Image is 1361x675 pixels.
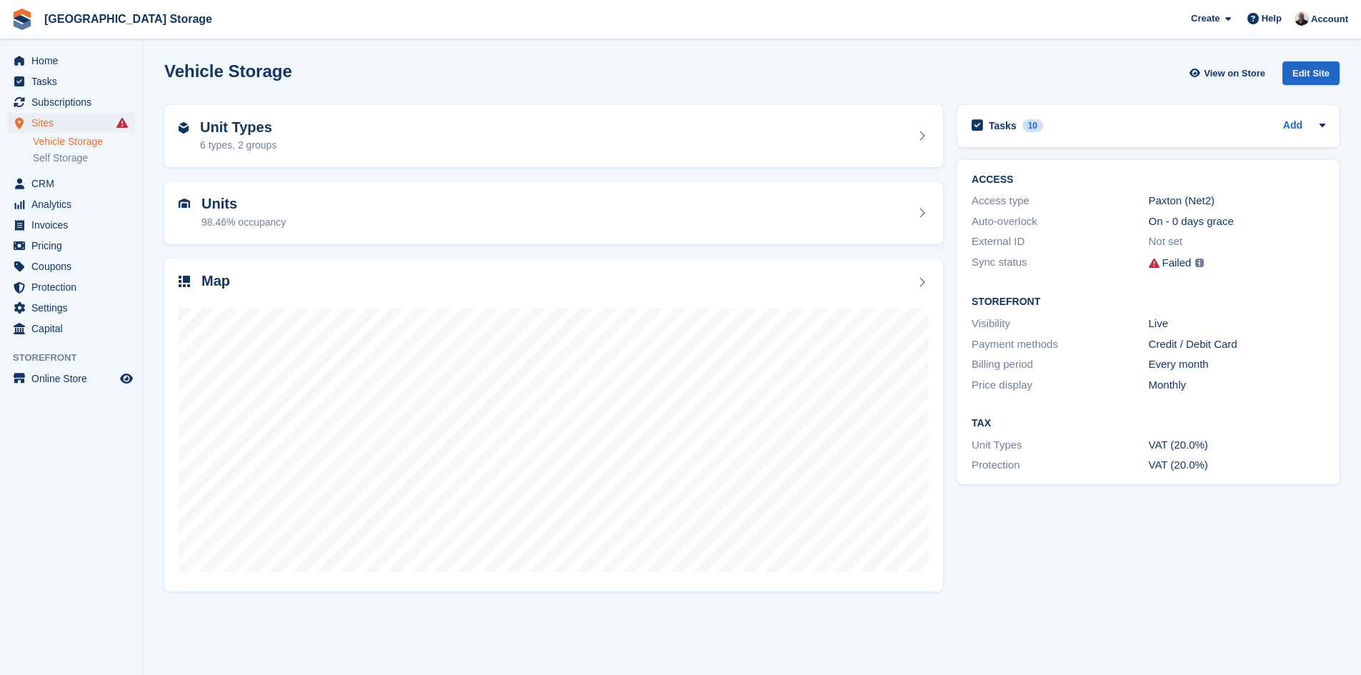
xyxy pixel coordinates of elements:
span: Subscriptions [31,92,117,112]
div: Payment methods [972,336,1148,353]
div: External ID [972,234,1148,250]
h2: ACCESS [972,174,1325,186]
div: Price display [972,377,1148,394]
span: View on Store [1204,66,1265,81]
h2: Unit Types [200,119,276,136]
img: Keith Strivens [1295,11,1309,26]
span: Analytics [31,194,117,214]
h2: Map [201,273,230,289]
a: menu [7,319,135,339]
div: 10 [1022,119,1043,132]
span: Sites [31,113,117,133]
div: On - 0 days grace [1149,214,1325,230]
a: Self Storage [33,151,135,165]
a: menu [7,71,135,91]
a: menu [7,236,135,256]
div: Not set [1149,234,1325,250]
div: Edit Site [1282,61,1340,85]
a: Add [1283,118,1302,134]
a: menu [7,215,135,235]
span: Help [1262,11,1282,26]
a: View on Store [1187,61,1271,85]
span: Storefront [13,351,142,365]
div: Failed [1162,255,1192,271]
span: Invoices [31,215,117,235]
a: menu [7,174,135,194]
img: map-icn-33ee37083ee616e46c38cad1a60f524a97daa1e2b2c8c0bc3eb3415660979fc1.svg [179,276,190,287]
img: stora-icon-8386f47178a22dfd0bd8f6a31ec36ba5ce8667c1dd55bd0f319d3a0aa187defe.svg [11,9,33,30]
div: VAT (20.0%) [1149,457,1325,474]
a: Unit Types 6 types, 2 groups [164,105,943,168]
span: Settings [31,298,117,318]
div: 6 types, 2 groups [200,138,276,153]
div: 98.46% occupancy [201,215,286,230]
span: Account [1311,12,1348,26]
h2: Storefront [972,296,1325,308]
span: Capital [31,319,117,339]
a: Vehicle Storage [33,135,135,149]
div: Billing period [972,356,1148,373]
i: Smart entry sync failures have occurred [116,117,128,129]
img: unit-type-icn-2b2737a686de81e16bb02015468b77c625bbabd49415b5ef34ead5e3b44a266d.svg [179,122,189,134]
a: menu [7,298,135,318]
a: menu [7,92,135,112]
div: Monthly [1149,377,1325,394]
div: Every month [1149,356,1325,373]
div: Protection [972,457,1148,474]
h2: Vehicle Storage [164,61,292,81]
span: Tasks [31,71,117,91]
a: menu [7,194,135,214]
span: Home [31,51,117,71]
a: menu [7,256,135,276]
a: [GEOGRAPHIC_DATA] Storage [39,7,218,31]
div: Visibility [972,316,1148,332]
div: Credit / Debit Card [1149,336,1325,353]
a: menu [7,51,135,71]
a: Preview store [118,370,135,387]
div: Access type [972,193,1148,209]
div: Live [1149,316,1325,332]
span: Pricing [31,236,117,256]
span: CRM [31,174,117,194]
a: Units 98.46% occupancy [164,181,943,244]
a: menu [7,277,135,297]
img: unit-icn-7be61d7bf1b0ce9d3e12c5938cc71ed9869f7b940bace4675aadf7bd6d80202e.svg [179,199,190,209]
h2: Units [201,196,286,212]
a: Edit Site [1282,61,1340,91]
h2: Tax [972,418,1325,429]
div: Auto-overlock [972,214,1148,230]
div: Unit Types [972,437,1148,454]
div: Sync status [972,254,1148,272]
a: menu [7,113,135,133]
img: icon-info-grey-7440780725fd019a000dd9b08b2336e03edf1995a4989e88bcd33f0948082b44.svg [1195,259,1204,267]
span: Online Store [31,369,117,389]
div: Paxton (Net2) [1149,193,1325,209]
h2: Tasks [989,119,1017,132]
a: menu [7,369,135,389]
span: Coupons [31,256,117,276]
div: VAT (20.0%) [1149,437,1325,454]
span: Create [1191,11,1220,26]
span: Protection [31,277,117,297]
a: Map [164,259,943,592]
